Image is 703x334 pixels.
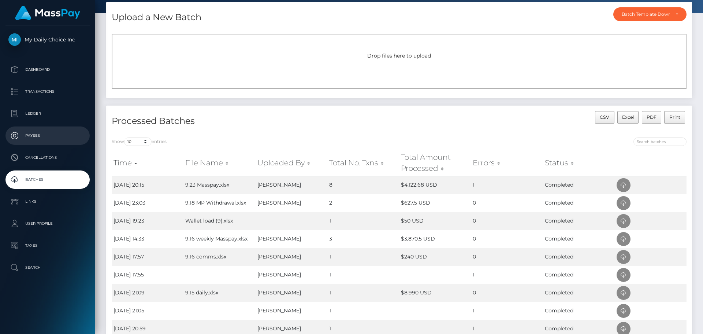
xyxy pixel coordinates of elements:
td: [PERSON_NAME] [256,230,327,248]
h4: Processed Batches [112,115,394,128]
button: Batch Template Download [613,7,687,21]
a: Links [5,192,90,211]
th: File Name: activate to sort column ascending [183,150,255,176]
td: [DATE] 21:09 [112,284,183,302]
p: Payees [8,130,87,141]
th: Errors: activate to sort column ascending [471,150,543,176]
a: Payees [5,126,90,145]
td: Wallet load (9).xlsx [183,212,255,230]
label: Show entries [112,137,167,146]
td: $627.5 USD [399,194,471,212]
td: [PERSON_NAME] [256,194,327,212]
td: [PERSON_NAME] [256,302,327,320]
td: 1 [471,176,543,194]
p: Search [8,262,87,273]
p: Links [8,196,87,207]
th: Status: activate to sort column ascending [543,150,615,176]
td: 0 [471,230,543,248]
a: Transactions [5,82,90,101]
span: Drop files here to upload [367,52,431,59]
p: User Profile [8,218,87,229]
th: Time: activate to sort column ascending [112,150,183,176]
td: 1 [471,302,543,320]
td: $3,870.5 USD [399,230,471,248]
select: Showentries [124,137,152,146]
td: 1 [327,266,399,284]
td: 9.15 daily.xlsx [183,284,255,302]
td: 8 [327,176,399,194]
td: Completed [543,302,615,320]
td: [DATE] 19:23 [112,212,183,230]
h4: Upload a New Batch [112,11,201,24]
td: 9.16 comms.xlsx [183,248,255,266]
button: PDF [642,111,662,124]
td: [DATE] 17:57 [112,248,183,266]
td: Completed [543,248,615,266]
td: 1 [327,248,399,266]
button: CSV [595,111,614,124]
td: 1 [327,212,399,230]
td: [DATE] 17:55 [112,266,183,284]
td: Completed [543,284,615,302]
td: 9.18 MP Withdrawal.xlsx [183,194,255,212]
td: [DATE] 23:03 [112,194,183,212]
td: Completed [543,194,615,212]
td: Completed [543,266,615,284]
p: Taxes [8,240,87,251]
td: Completed [543,230,615,248]
p: Cancellations [8,152,87,163]
td: [PERSON_NAME] [256,284,327,302]
td: [DATE] 20:15 [112,176,183,194]
td: 0 [471,248,543,266]
img: My Daily Choice Inc [8,33,21,46]
th: Uploaded By: activate to sort column ascending [256,150,327,176]
td: $50 USD [399,212,471,230]
td: 0 [471,212,543,230]
th: Total No. Txns: activate to sort column ascending [327,150,399,176]
td: 3 [327,230,399,248]
th: Total Amount Processed: activate to sort column ascending [399,150,471,176]
td: [PERSON_NAME] [256,266,327,284]
div: Batch Template Download [622,11,670,17]
td: 9.23 Masspay.xlsx [183,176,255,194]
p: Batches [8,174,87,185]
button: Print [664,111,685,124]
input: Search batches [633,137,687,146]
td: 0 [471,194,543,212]
td: [PERSON_NAME] [256,248,327,266]
td: 2 [327,194,399,212]
td: Completed [543,212,615,230]
a: Dashboard [5,60,90,79]
td: $240 USD [399,248,471,266]
td: 1 [471,266,543,284]
button: Excel [617,111,639,124]
p: Transactions [8,86,87,97]
td: 0 [471,284,543,302]
td: [DATE] 21:05 [112,302,183,320]
td: 9.16 weekly Masspay.xlsx [183,230,255,248]
td: [DATE] 14:33 [112,230,183,248]
td: 1 [327,302,399,320]
span: Print [669,114,680,120]
a: User Profile [5,214,90,233]
p: Ledger [8,108,87,119]
a: Cancellations [5,148,90,167]
span: CSV [600,114,609,120]
a: Ledger [5,104,90,123]
p: Dashboard [8,64,87,75]
a: Search [5,258,90,277]
td: [PERSON_NAME] [256,176,327,194]
img: MassPay Logo [15,6,80,20]
span: PDF [647,114,656,120]
a: Taxes [5,236,90,255]
td: $8,990 USD [399,284,471,302]
td: Completed [543,176,615,194]
td: 1 [327,284,399,302]
td: $4,122.68 USD [399,176,471,194]
span: Excel [622,114,634,120]
a: Batches [5,170,90,189]
span: My Daily Choice Inc [5,36,90,43]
